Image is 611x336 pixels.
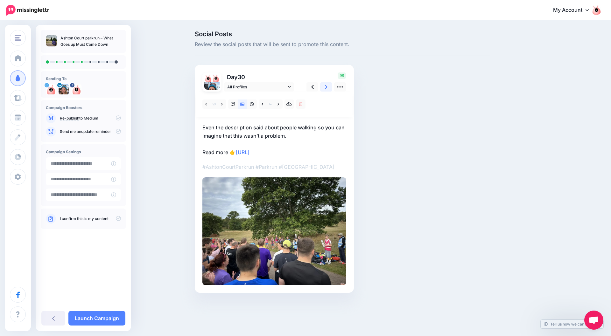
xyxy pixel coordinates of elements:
[81,129,111,134] a: update reminder
[46,105,121,110] h4: Campaign Boosters
[541,320,603,328] a: Tell us how we can improve
[202,177,346,285] img: b65666bef94fe34ae6016206e56ee446.jpg
[236,149,249,155] a: [URL]
[60,35,121,48] p: Ashton Court parkrun – What Goes up Must Come Down
[46,149,121,154] h4: Campaign Settings
[195,31,490,37] span: Social Posts
[202,163,346,171] p: #AshtonCourtParkrun #Parkrun #[GEOGRAPHIC_DATA]
[71,84,81,94] img: 575135_247630378708491_953552866_n-bsa31702.jpg
[202,123,346,156] p: Even the description said about people walking so you can imagine that this wasn’t a problem. Rea...
[46,35,57,46] img: 3ac5cf864bd8159f10104986bc1d2f94_thumb.jpg
[584,311,603,330] div: Open chat
[204,74,212,82] img: YQvEfl6i-17140.jpg
[224,72,295,82] p: Day
[195,40,490,49] span: Review the social posts that will be sent to promote this content.
[224,82,294,92] a: All Profiles
[59,84,69,94] img: 1637830008431-38907.png
[46,84,56,94] img: YQvEfl6i-17140.jpg
[60,129,121,134] p: Send me an
[60,115,121,121] p: to Medium
[338,72,346,79] span: 98
[60,116,79,121] a: Re-publish
[46,76,121,81] h4: Sending To
[15,35,21,41] img: menu.png
[204,82,220,97] img: 1637830008431-38907.png
[60,216,109,221] a: I confirm this is my content
[6,5,49,16] img: Missinglettr
[238,74,245,80] span: 30
[227,84,286,90] span: All Profiles
[547,3,601,18] a: My Account
[212,74,220,82] img: 575135_247630378708491_953552866_n-bsa31702.jpg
